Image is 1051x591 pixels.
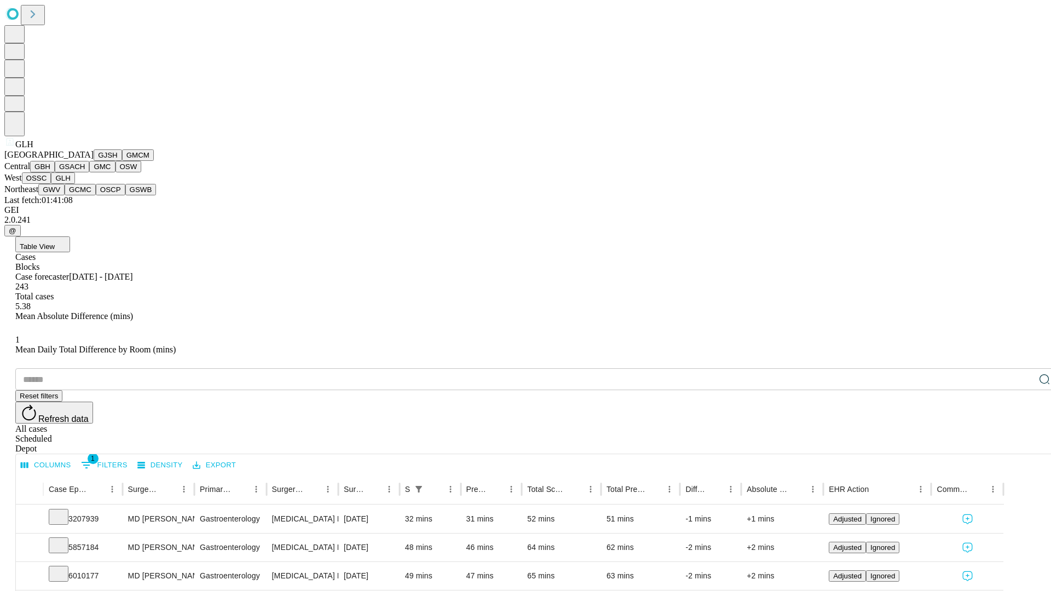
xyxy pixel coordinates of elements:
button: Show filters [78,456,130,474]
button: GSACH [55,161,89,172]
button: Sort [161,482,176,497]
span: Last fetch: 01:41:08 [4,195,73,205]
button: Sort [233,482,249,497]
button: Menu [723,482,738,497]
button: Menu [805,482,821,497]
button: GJSH [94,149,122,161]
span: Mean Daily Total Difference by Room (mins) [15,345,176,354]
button: Menu [382,482,397,497]
button: GCMC [65,184,96,195]
div: 51 mins [607,505,675,533]
span: West [4,173,22,182]
button: Menu [583,482,598,497]
div: Primary Service [200,485,232,494]
button: GWV [38,184,65,195]
button: Menu [249,482,264,497]
div: 31 mins [466,505,517,533]
button: GLH [51,172,74,184]
span: Ignored [870,543,895,552]
button: Sort [708,482,723,497]
button: Menu [662,482,677,497]
button: Ignored [866,542,899,553]
button: OSCP [96,184,125,195]
div: Gastroenterology [200,505,261,533]
div: GEI [4,205,1047,215]
span: Northeast [4,184,38,194]
button: Sort [970,482,985,497]
div: 3207939 [49,505,117,533]
div: Scheduled In Room Duration [405,485,410,494]
div: 6010177 [49,562,117,590]
span: Central [4,161,30,171]
button: Select columns [18,457,74,474]
div: 64 mins [527,534,596,561]
button: Sort [428,482,443,497]
div: Total Predicted Duration [607,485,646,494]
div: +2 mins [747,534,818,561]
button: GSWB [125,184,157,195]
button: Sort [790,482,805,497]
div: 65 mins [527,562,596,590]
div: [MEDICAL_DATA] FLEXIBLE PROXIMAL DIAGNOSTIC [272,562,333,590]
div: 49 mins [405,562,455,590]
div: 1 active filter [411,482,426,497]
button: Adjusted [829,570,866,582]
div: +1 mins [747,505,818,533]
button: Sort [870,482,885,497]
button: Sort [366,482,382,497]
div: Surgery Date [344,485,365,494]
button: Table View [15,236,70,252]
span: @ [9,227,16,235]
button: Ignored [866,513,899,525]
button: Refresh data [15,402,93,424]
button: Sort [305,482,320,497]
div: MD [PERSON_NAME] E Md [128,562,189,590]
span: Refresh data [38,414,89,424]
div: Difference [685,485,707,494]
span: Ignored [870,572,895,580]
button: Ignored [866,570,899,582]
div: Surgeon Name [128,485,160,494]
span: 1 [15,335,20,344]
button: GMC [89,161,115,172]
button: Menu [443,482,458,497]
div: [MEDICAL_DATA] FLEXIBLE PROXIMAL DIAGNOSTIC [272,534,333,561]
button: Adjusted [829,513,866,525]
span: Ignored [870,515,895,523]
div: +2 mins [747,562,818,590]
div: MD [PERSON_NAME] E Md [128,534,189,561]
button: Sort [89,482,105,497]
div: -2 mins [685,562,736,590]
div: -2 mins [685,534,736,561]
button: Expand [21,567,38,586]
span: Reset filters [20,392,58,400]
div: 5857184 [49,534,117,561]
button: Show filters [411,482,426,497]
span: Case forecaster [15,272,69,281]
span: 243 [15,282,28,291]
span: Mean Absolute Difference (mins) [15,311,133,321]
button: @ [4,225,21,236]
span: Total cases [15,292,54,301]
span: [GEOGRAPHIC_DATA] [4,150,94,159]
div: [DATE] [344,562,394,590]
div: Predicted In Room Duration [466,485,488,494]
button: Sort [646,482,662,497]
div: [MEDICAL_DATA] FLEXIBLE PROXIMAL DIAGNOSTIC [272,505,333,533]
div: 48 mins [405,534,455,561]
button: Sort [568,482,583,497]
div: Gastroenterology [200,562,261,590]
span: 1 [88,453,99,464]
button: Expand [21,510,38,529]
div: Absolute Difference [747,485,789,494]
div: [DATE] [344,505,394,533]
div: 47 mins [466,562,517,590]
div: Case Epic Id [49,485,88,494]
div: 52 mins [527,505,596,533]
div: EHR Action [829,485,869,494]
button: GMCM [122,149,154,161]
div: Gastroenterology [200,534,261,561]
div: [DATE] [344,534,394,561]
div: Total Scheduled Duration [527,485,567,494]
div: Comments [937,485,968,494]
